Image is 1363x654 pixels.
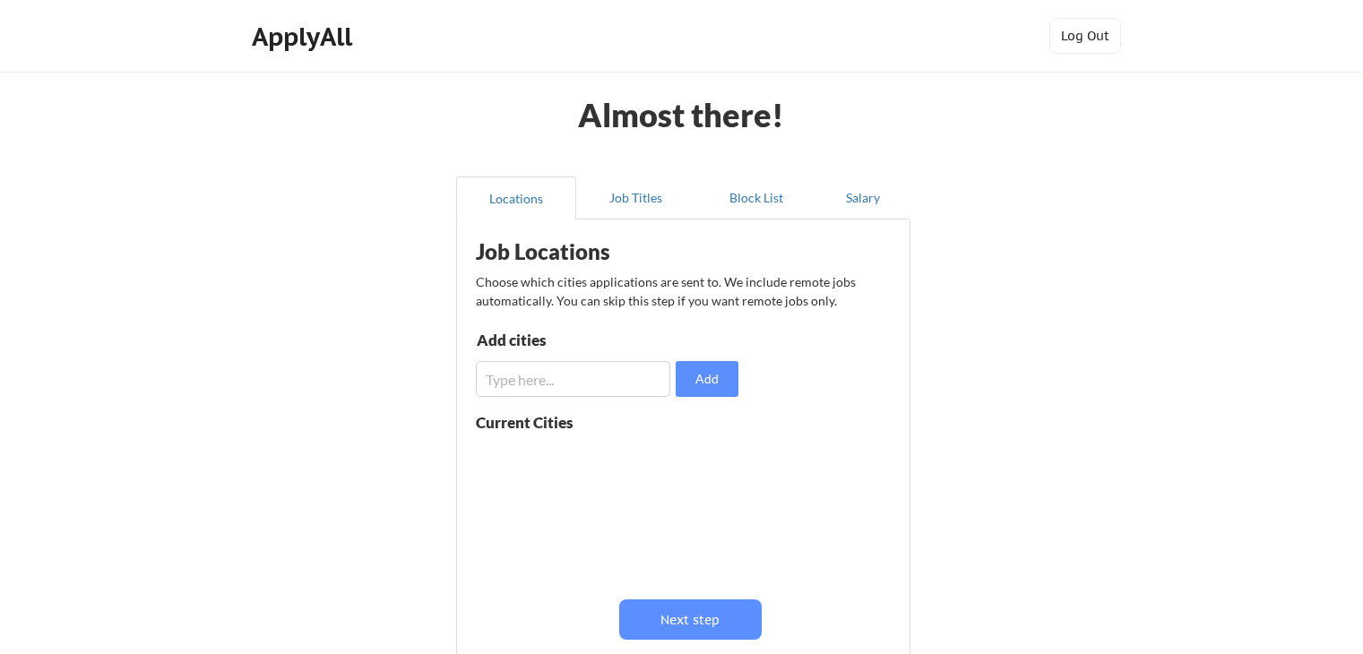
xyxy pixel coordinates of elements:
[676,361,738,397] button: Add
[476,361,670,397] input: Type here...
[619,599,762,640] button: Next step
[556,99,806,131] div: Almost there!
[696,176,816,219] button: Block List
[477,332,662,348] div: Add cities
[456,176,576,219] button: Locations
[252,22,358,52] div: ApplyAll
[576,176,696,219] button: Job Titles
[476,415,612,430] div: Current Cities
[816,176,910,219] button: Salary
[476,241,702,262] div: Job Locations
[1049,18,1121,54] button: Log Out
[476,272,888,310] div: Choose which cities applications are sent to. We include remote jobs automatically. You can skip ...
